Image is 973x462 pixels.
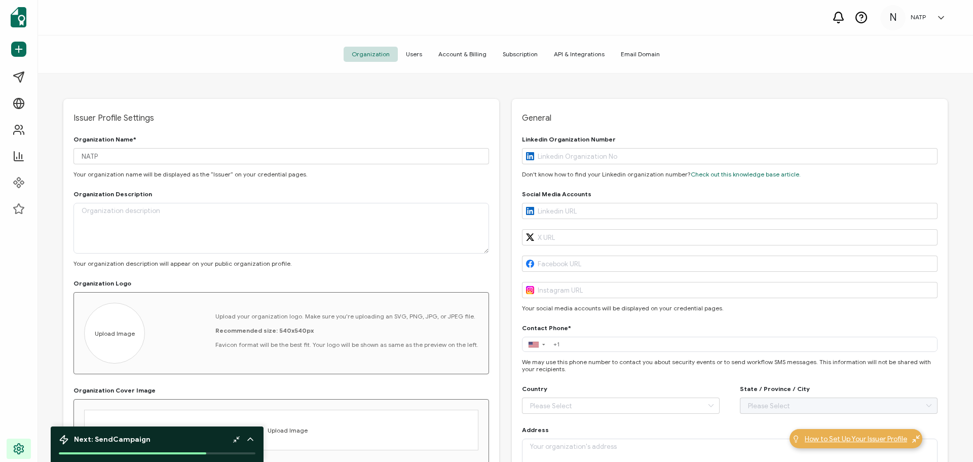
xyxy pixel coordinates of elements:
img: minimize-icon.svg [912,435,920,443]
input: Facebook URL [522,256,938,272]
span: Upload Image [95,330,135,337]
span: Organization [344,47,398,62]
p: Upload your organization logo. Make sure you're uploading an SVG, PNG, JPG, or JPEG file. Favicon... [215,313,478,348]
b: Recommended size: 540x540px [215,327,314,334]
input: 5xx [550,339,938,350]
span: How to Set Up Your Issuer Profile [805,434,907,444]
h2: Country [522,385,547,393]
span: API & Integrations [546,47,613,62]
a: Check out this knowledge base article. [691,170,801,178]
span: General [522,113,938,123]
span: Account & Billing [430,47,495,62]
span: Next: Send [74,435,151,444]
span: Subscription [495,47,546,62]
h2: Organization Cover Image [73,387,156,394]
h2: Contact Phone* [522,325,571,332]
input: Organization name [73,148,489,164]
p: Your social media accounts will be displayed on your credential pages. [522,305,938,312]
p: We may use this phone number to contact you about security events or to send workflow SMS message... [522,359,938,373]
iframe: Chat Widget [922,413,973,462]
h2: Social Media Accounts [522,191,591,198]
input: X URL [522,229,938,245]
span: Users [398,47,430,62]
p: Your organization description will appear on your public organization profile. [73,260,489,267]
b: Campaign [113,435,151,444]
h2: Organization Description [73,191,152,198]
p: Your organization name will be displayed as the “Issuer” on your credential pages. [73,171,489,178]
input: Linkedin URL [522,203,938,219]
span: Email Domain [613,47,668,62]
span: Upload Image [268,427,308,434]
h2: Organization Logo [73,280,131,287]
p: Don't know how to find your Linkedin organization number? [522,171,938,178]
input: Please Select [740,398,938,414]
h2: Linkedin Organization Number [522,136,616,143]
h2: State / Province / City [740,385,810,393]
h2: Address [522,427,549,434]
input: Please Select [522,398,720,414]
span: Issuer Profile Settings [73,113,489,123]
span: ▼ [541,342,546,346]
img: sertifier-logomark-colored.svg [11,7,26,27]
h5: NATP [911,14,926,21]
span: N [889,10,897,25]
input: Linkedin Organization No [522,148,938,164]
input: Instagram URL [522,282,938,298]
h2: Organization Name* [73,136,136,143]
img: Linkedin logo [526,152,534,160]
